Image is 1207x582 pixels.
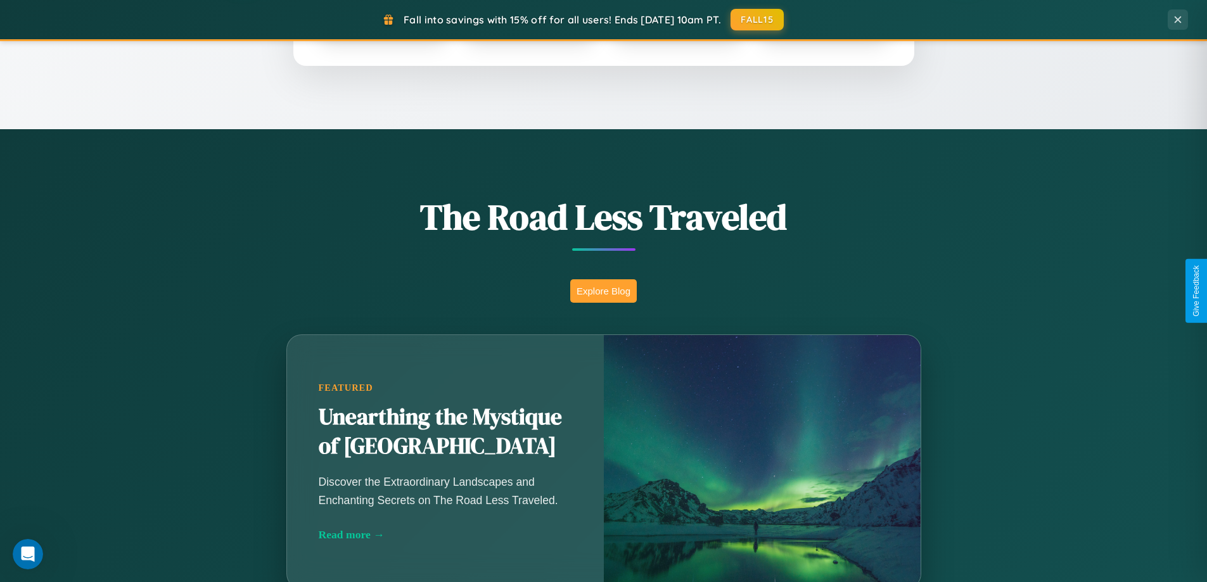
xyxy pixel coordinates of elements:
button: Explore Blog [570,279,637,303]
div: Featured [319,383,572,393]
h1: The Road Less Traveled [224,193,984,241]
div: Read more → [319,528,572,541]
p: Discover the Extraordinary Landscapes and Enchanting Secrets on The Road Less Traveled. [319,473,572,509]
iframe: Intercom live chat [13,539,43,569]
button: FALL15 [731,9,784,30]
h2: Unearthing the Mystique of [GEOGRAPHIC_DATA] [319,403,572,461]
div: Give Feedback [1192,265,1201,317]
span: Fall into savings with 15% off for all users! Ends [DATE] 10am PT. [404,13,721,26]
